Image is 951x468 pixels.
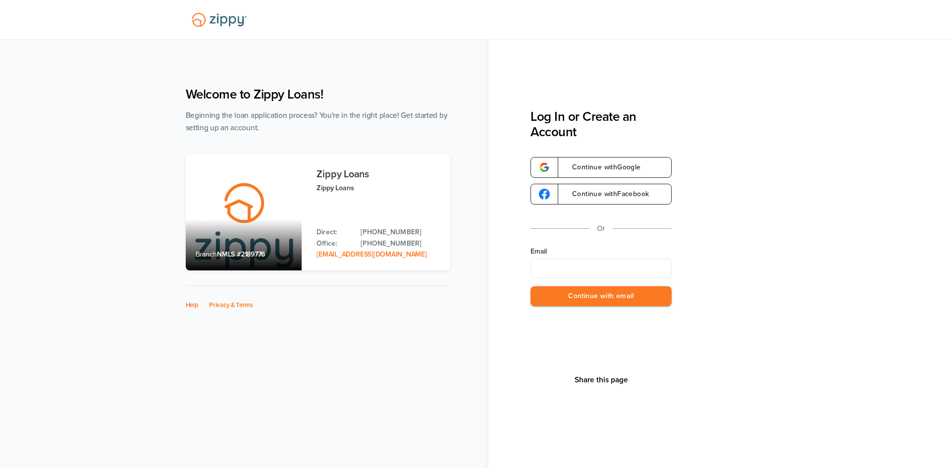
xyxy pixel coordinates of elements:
button: Continue with email [530,286,672,307]
p: Or [597,222,605,235]
input: Email Address [530,259,672,278]
a: google-logoContinue withFacebook [530,184,672,205]
label: Email [530,247,672,257]
img: Lender Logo [186,8,253,31]
a: Office Phone: 512-975-2947 [361,238,440,249]
img: google-logo [539,162,550,173]
h3: Log In or Create an Account [530,109,672,140]
a: Privacy & Terms [209,301,253,309]
span: Beginning the loan application process? You're in the right place! Get started by setting up an a... [186,111,448,132]
img: google-logo [539,189,550,200]
a: Email Address: zippyguide@zippymh.com [317,250,426,259]
p: Direct: [317,227,351,238]
a: Help [186,301,199,309]
h3: Zippy Loans [317,169,440,180]
span: Branch [196,250,217,259]
a: google-logoContinue withGoogle [530,157,672,178]
p: Office: [317,238,351,249]
span: Continue with Facebook [562,191,649,198]
p: Zippy Loans [317,182,440,194]
button: Share This Page [572,375,631,385]
span: Continue with Google [562,164,641,171]
a: Direct Phone: 512-975-2947 [361,227,440,238]
h1: Welcome to Zippy Loans! [186,87,450,102]
span: NMLS #2189776 [217,250,265,259]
